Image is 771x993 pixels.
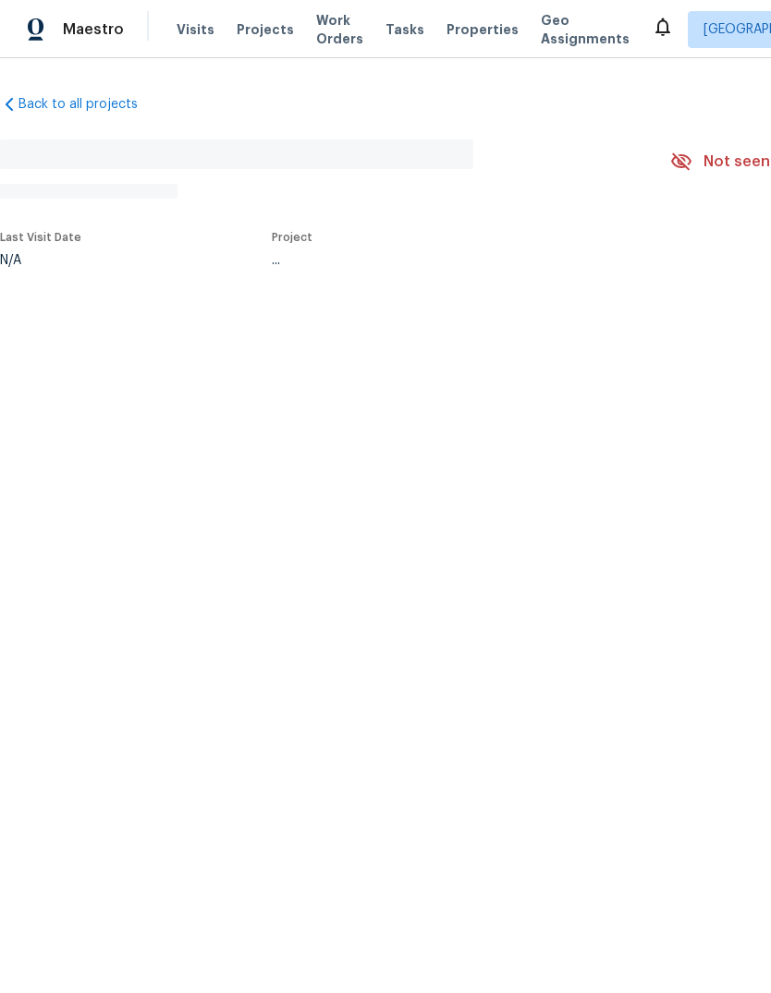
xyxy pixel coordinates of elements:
[63,20,124,39] span: Maestro
[385,23,424,36] span: Tasks
[316,11,363,48] span: Work Orders
[447,20,519,39] span: Properties
[541,11,630,48] span: Geo Assignments
[272,232,312,243] span: Project
[177,20,214,39] span: Visits
[237,20,294,39] span: Projects
[272,254,627,267] div: ...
